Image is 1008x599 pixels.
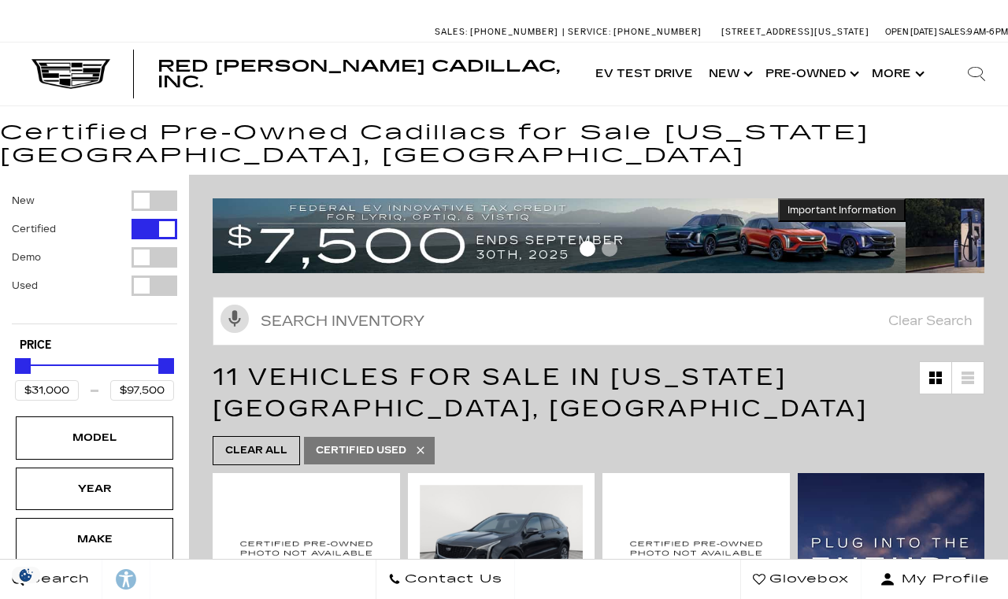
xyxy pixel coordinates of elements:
[8,567,44,583] img: Opt-Out Icon
[31,59,110,89] img: Cadillac Dark Logo with Cadillac White Text
[862,560,1008,599] button: Open user profile menu
[895,568,990,590] span: My Profile
[376,560,515,599] a: Contact Us
[110,380,174,401] input: Maximum
[316,441,406,460] span: Certified Used
[435,28,562,36] a: Sales: [PHONE_NUMBER]
[401,568,502,590] span: Contact Us
[15,358,31,374] div: Minimum Price
[15,353,174,401] div: Price
[967,27,1008,37] span: 9 AM-6 PM
[470,27,558,37] span: [PHONE_NUMBER]
[55,480,134,497] div: Year
[16,468,173,510] div: YearYear
[765,568,849,590] span: Glovebox
[24,568,90,590] span: Search
[55,429,134,446] div: Model
[721,27,869,37] a: [STREET_ADDRESS][US_STATE]
[158,358,174,374] div: Maximum Price
[885,27,937,37] span: Open [DATE]
[12,250,41,265] label: Demo
[8,567,44,583] section: Click to Open Cookie Consent Modal
[778,198,906,222] button: Important Information
[55,531,134,548] div: Make
[157,58,572,90] a: Red [PERSON_NAME] Cadillac, Inc.
[157,57,560,91] span: Red [PERSON_NAME] Cadillac, Inc.
[20,338,169,353] h5: Price
[587,43,701,105] a: EV Test Drive
[15,380,79,401] input: Minimum
[213,198,906,272] img: vrp-tax-ending-august-version
[701,43,758,105] a: New
[864,43,929,105] button: More
[213,297,984,346] input: Search Inventory
[12,193,35,209] label: New
[213,363,868,423] span: 11 Vehicles for Sale in [US_STATE][GEOGRAPHIC_DATA], [GEOGRAPHIC_DATA]
[435,27,468,37] span: Sales:
[225,441,287,460] span: Clear All
[562,28,706,36] a: Service: [PHONE_NUMBER]
[787,204,896,216] span: Important Information
[602,241,617,257] span: Go to slide 2
[16,518,173,560] div: MakeMake
[580,241,595,257] span: Go to slide 1
[740,560,862,599] a: Glovebox
[12,190,177,324] div: Filter by Vehicle Type
[12,221,56,237] label: Certified
[939,27,967,37] span: Sales:
[613,27,702,37] span: [PHONE_NUMBER]
[758,43,864,105] a: Pre-Owned
[12,278,38,294] label: Used
[16,416,173,459] div: ModelModel
[220,305,249,333] svg: Click to toggle on voice search
[568,27,611,37] span: Service:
